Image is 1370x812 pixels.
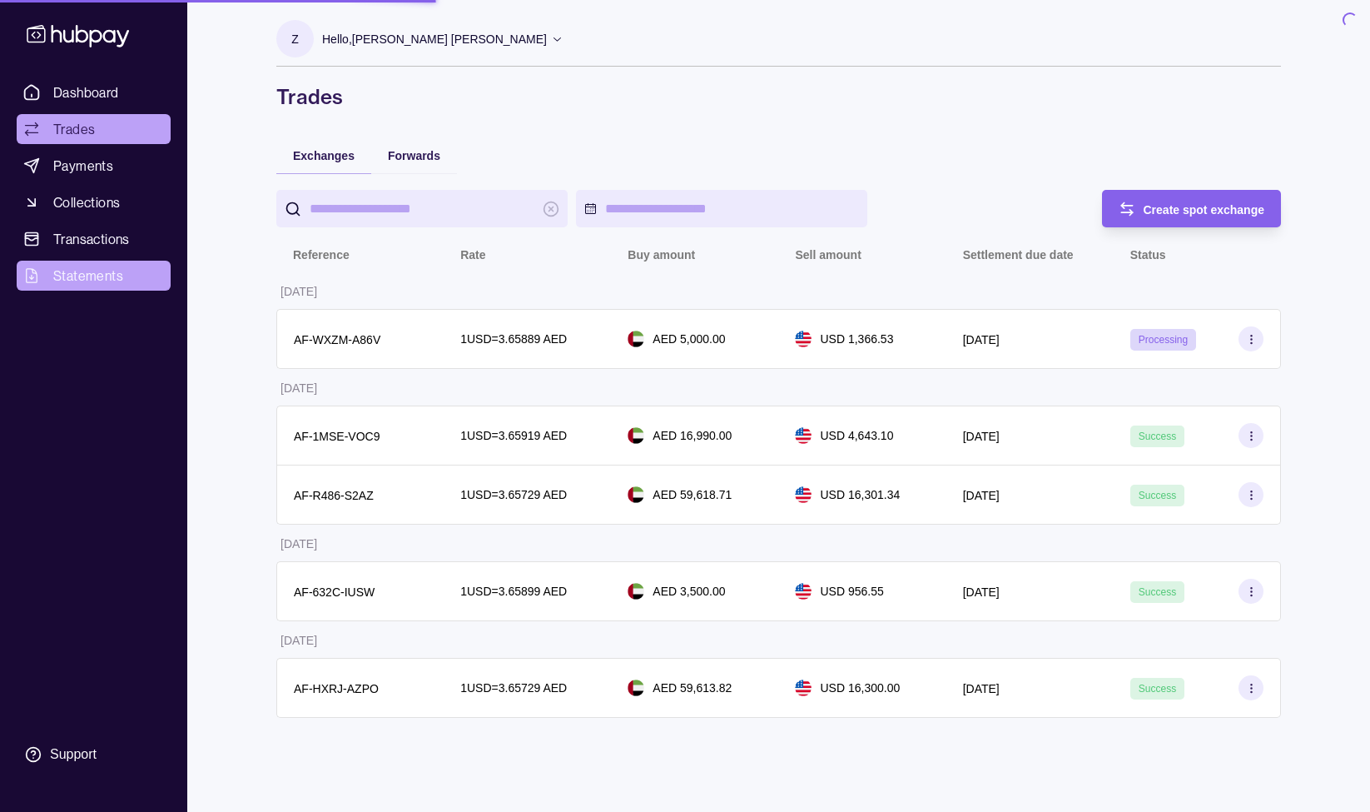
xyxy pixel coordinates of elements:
p: AF-R486-S2AZ [294,489,374,502]
img: ae [628,583,644,600]
p: [DATE] [963,682,1000,695]
a: Statements [17,261,171,291]
p: [DATE] [280,537,317,550]
span: Forwards [388,149,440,162]
p: 1 USD = 3.65899 AED [460,582,567,600]
span: Transactions [53,229,130,249]
p: [DATE] [280,285,317,298]
span: Trades [53,119,95,139]
p: AED 5,000.00 [653,330,725,348]
input: search [310,190,534,227]
span: Payments [53,156,113,176]
img: ae [628,486,644,503]
a: Payments [17,151,171,181]
span: Success [1139,490,1176,501]
span: Statements [53,266,123,286]
p: USD 16,300.00 [820,679,900,697]
p: AF-1MSE-VOC9 [294,430,380,443]
a: Transactions [17,224,171,254]
p: Settlement due date [963,248,1074,262]
p: [DATE] [963,489,1000,502]
p: [DATE] [963,333,1000,346]
p: AED 59,618.71 [653,486,732,504]
p: [DATE] [280,634,317,647]
a: Dashboard [17,77,171,107]
span: Exchanges [293,149,355,162]
p: USD 16,301.34 [820,486,900,504]
img: us [795,486,812,503]
div: Support [50,745,97,764]
p: 1 USD = 3.65889 AED [460,330,567,348]
p: Reference [293,248,350,262]
img: ae [628,331,644,347]
p: AED 3,500.00 [653,582,725,600]
span: Collections [53,192,120,212]
p: 1 USD = 3.65729 AED [460,486,567,504]
span: Success [1139,586,1176,598]
h1: Trades [276,83,1281,110]
p: AED 16,990.00 [653,426,732,445]
p: AF-632C-IUSW [294,585,375,599]
a: Support [17,737,171,772]
p: Buy amount [628,248,695,262]
p: 1 USD = 3.65919 AED [460,426,567,445]
img: us [795,583,812,600]
span: Success [1139,683,1176,695]
p: Z [291,30,299,48]
span: Success [1139,431,1176,442]
p: USD 4,643.10 [820,426,893,445]
p: USD 1,366.53 [820,330,893,348]
img: us [795,427,812,444]
a: Trades [17,114,171,144]
img: ae [628,427,644,444]
p: AF-WXZM-A86V [294,333,380,346]
p: Hello, [PERSON_NAME] [PERSON_NAME] [322,30,547,48]
p: [DATE] [963,430,1000,443]
p: Status [1130,248,1166,262]
span: Dashboard [53,82,119,102]
p: 1 USD = 3.65729 AED [460,679,567,697]
img: us [795,331,812,347]
p: USD 956.55 [820,582,883,600]
a: Collections [17,187,171,217]
p: AF-HXRJ-AZPO [294,682,379,695]
img: ae [628,680,644,696]
p: [DATE] [280,381,317,395]
p: Sell amount [795,248,861,262]
p: Rate [460,248,485,262]
span: Processing [1139,334,1188,346]
p: AED 59,613.82 [653,679,732,697]
button: Create spot exchange [1102,190,1282,227]
span: Create spot exchange [1144,203,1265,217]
p: [DATE] [963,585,1000,599]
img: us [795,680,812,696]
